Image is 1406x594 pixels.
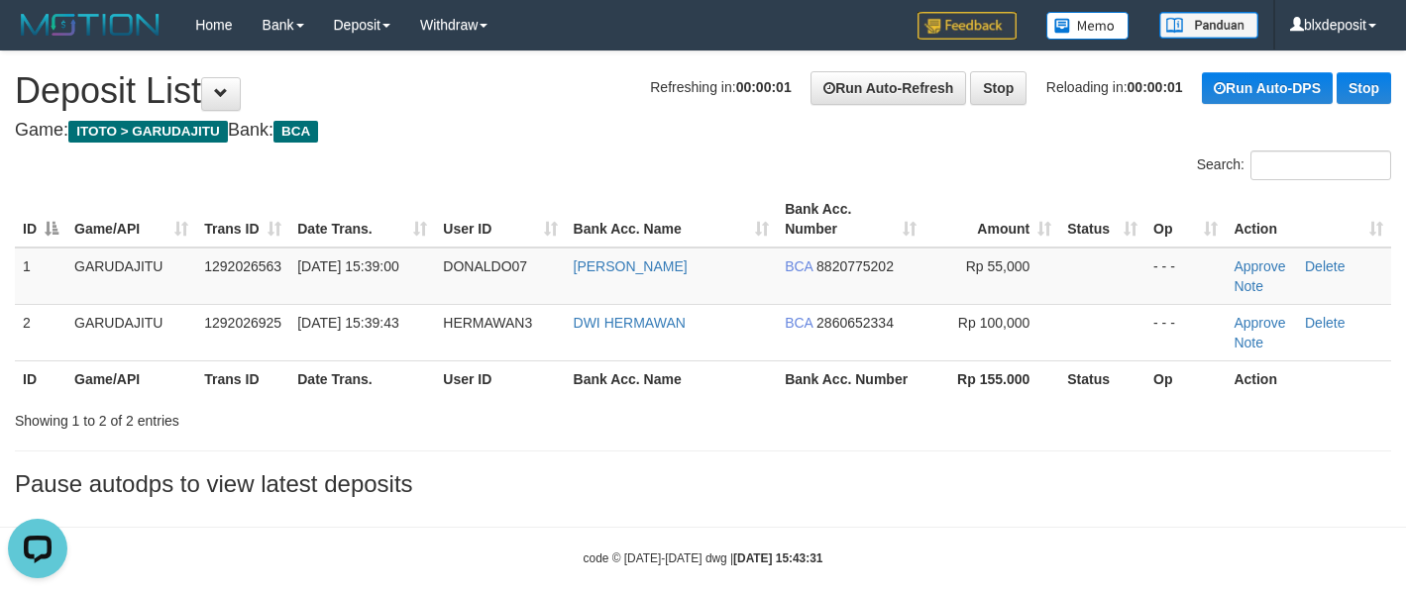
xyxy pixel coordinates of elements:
span: Refreshing in: [650,79,791,95]
th: Op [1145,360,1226,397]
th: Trans ID: activate to sort column ascending [196,191,289,247]
a: [PERSON_NAME] [574,258,688,274]
th: Rp 155.000 [924,360,1060,397]
strong: [DATE] 15:43:31 [733,551,822,565]
span: 1292026563 [204,258,281,274]
th: Bank Acc. Name: activate to sort column ascending [566,191,778,247]
strong: 00:00:01 [736,79,792,95]
td: GARUDAJITU [66,304,196,360]
th: Amount: activate to sort column ascending [924,191,1060,247]
th: Game/API: activate to sort column ascending [66,191,196,247]
td: GARUDAJITU [66,247,196,305]
span: HERMAWAN3 [443,315,532,331]
label: Search: [1197,150,1391,180]
th: Game/API [66,360,196,397]
th: Status [1059,360,1145,397]
img: Button%20Memo.svg [1046,12,1130,40]
a: Approve [1234,258,1285,274]
span: Rp 100,000 [958,315,1029,331]
span: [DATE] 15:39:43 [297,315,398,331]
a: Note [1234,335,1263,350]
td: - - - [1145,304,1226,360]
th: Trans ID [196,360,289,397]
a: Stop [1337,72,1391,104]
a: Delete [1305,315,1345,331]
a: Approve [1234,315,1285,331]
th: Bank Acc. Name [566,360,778,397]
span: BCA [785,315,812,331]
span: Reloading in: [1046,79,1183,95]
h3: Pause autodps to view latest deposits [15,471,1391,497]
th: Date Trans.: activate to sort column ascending [289,191,435,247]
input: Search: [1250,150,1391,180]
th: Action [1226,360,1391,397]
th: Status: activate to sort column ascending [1059,191,1145,247]
span: Copy 2860652334 to clipboard [816,315,894,331]
small: code © [DATE]-[DATE] dwg | [584,551,823,565]
h4: Game: Bank: [15,121,1391,141]
a: Delete [1305,258,1345,274]
span: 1292026925 [204,315,281,331]
td: 1 [15,247,66,305]
span: [DATE] 15:39:00 [297,258,398,274]
th: Date Trans. [289,360,435,397]
h1: Deposit List [15,71,1391,111]
div: Showing 1 to 2 of 2 entries [15,403,571,431]
a: Run Auto-DPS [1202,72,1333,104]
span: BCA [273,121,318,143]
span: Rp 55,000 [966,258,1030,274]
span: ITOTO > GARUDAJITU [68,121,228,143]
td: - - - [1145,247,1226,305]
th: Bank Acc. Number: activate to sort column ascending [777,191,923,247]
th: ID: activate to sort column descending [15,191,66,247]
img: panduan.png [1159,12,1258,39]
a: DWI HERMAWAN [574,315,686,331]
span: Copy 8820775202 to clipboard [816,258,894,274]
button: Open LiveChat chat widget [8,8,67,67]
strong: 00:00:01 [1128,79,1183,95]
th: Action: activate to sort column ascending [1226,191,1391,247]
img: MOTION_logo.png [15,10,165,40]
img: Feedback.jpg [918,12,1017,40]
td: 2 [15,304,66,360]
span: BCA [785,258,812,274]
a: Stop [970,71,1027,105]
th: User ID: activate to sort column ascending [435,191,565,247]
th: User ID [435,360,565,397]
a: Run Auto-Refresh [811,71,966,105]
th: Op: activate to sort column ascending [1145,191,1226,247]
span: DONALDO07 [443,258,527,274]
th: Bank Acc. Number [777,360,923,397]
th: ID [15,360,66,397]
a: Note [1234,278,1263,294]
